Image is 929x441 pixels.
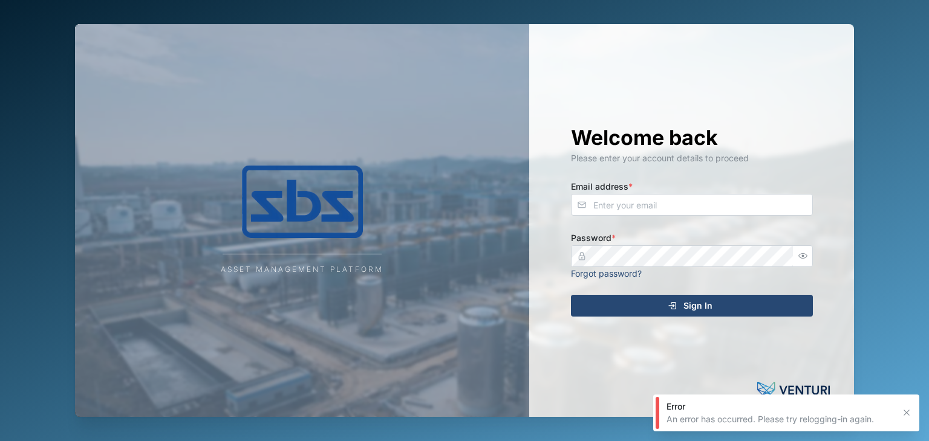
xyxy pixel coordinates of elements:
[221,264,383,275] div: Asset Management Platform
[571,295,813,317] button: Sign In
[571,194,813,216] input: Enter your email
[571,124,813,151] h1: Welcome back
[571,152,813,165] div: Please enter your account details to proceed
[683,295,712,316] span: Sign In
[571,268,642,278] a: Forgot password?
[757,378,830,402] img: Powered by: Venturi
[571,180,633,193] label: Email address
[571,231,616,245] label: Password
[667,413,894,425] div: An error has occurred. Please try relogging-in again.
[667,401,894,413] div: Error
[181,166,423,238] img: Company Logo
